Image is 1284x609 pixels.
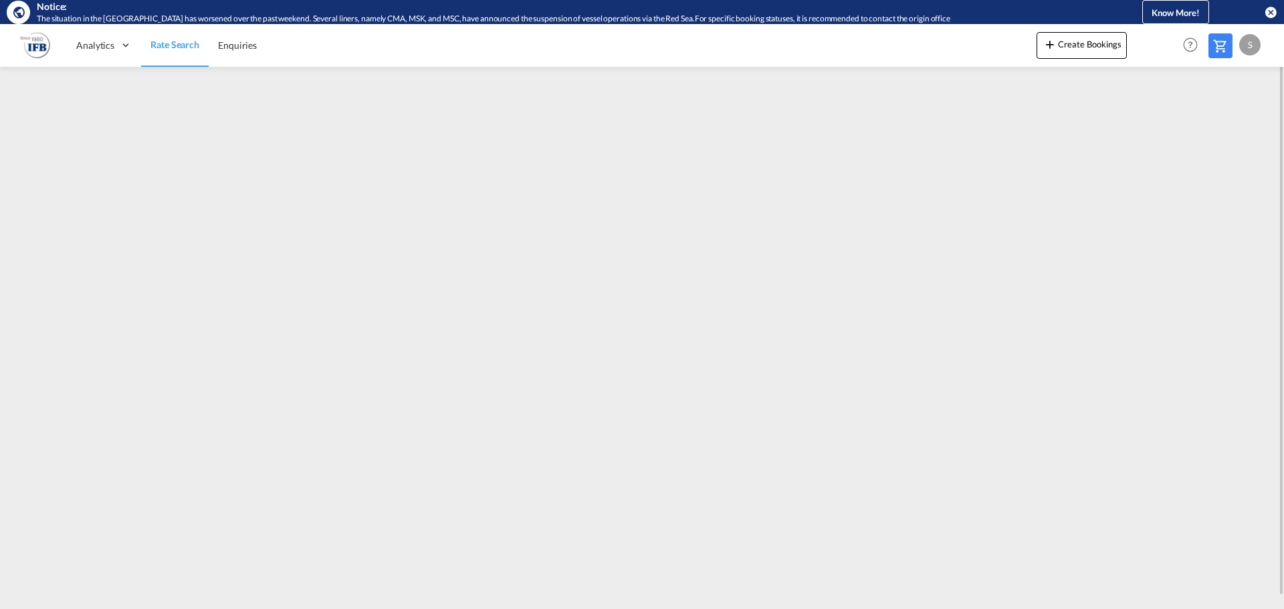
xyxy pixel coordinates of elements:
span: Analytics [76,39,114,52]
span: Rate Search [150,39,199,50]
div: The situation in the Red Sea has worsened over the past weekend. Several liners, namely CMA, MSK,... [37,13,1087,25]
div: Help [1179,33,1208,57]
button: icon-close-circle [1264,5,1277,19]
a: Rate Search [141,23,209,67]
span: Enquiries [218,39,257,51]
span: Help [1179,33,1202,56]
a: Enquiries [209,23,266,67]
div: Analytics [67,23,141,67]
button: icon-plus 400-fgCreate Bookings [1037,32,1127,59]
div: S [1239,34,1261,55]
img: b628ab10256c11eeb52753acbc15d091.png [20,30,50,60]
md-icon: icon-plus 400-fg [1042,36,1058,52]
md-icon: icon-earth [12,5,25,19]
span: Know More! [1152,7,1200,18]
